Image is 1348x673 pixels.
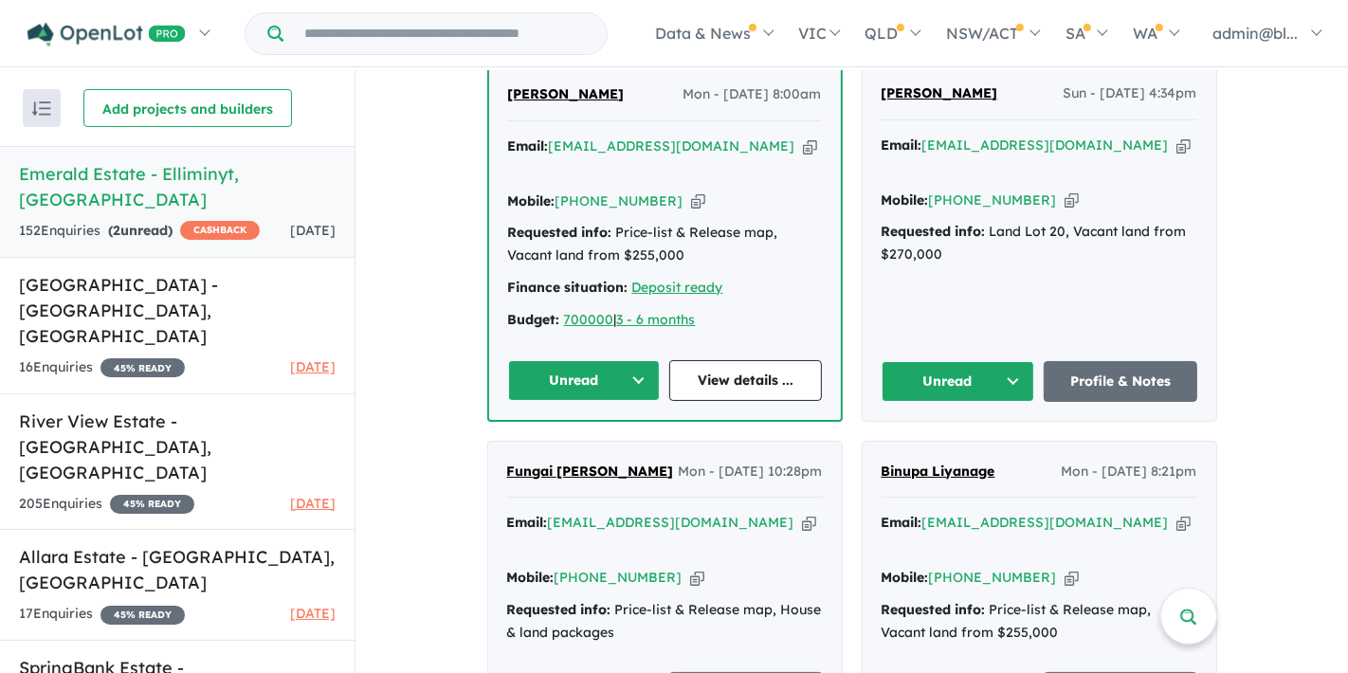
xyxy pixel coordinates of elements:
strong: Email: [882,514,922,531]
div: Price-list & Release map, Vacant land from $255,000 [508,222,822,267]
button: Copy [1065,568,1079,588]
button: Copy [690,568,704,588]
strong: Mobile: [508,192,556,209]
span: Sun - [DATE] 4:34pm [1064,82,1197,105]
a: [PERSON_NAME] [882,82,998,105]
button: Unread [508,360,661,401]
div: Price-list & Release map, House & land packages [507,599,823,645]
a: [PHONE_NUMBER] [555,569,683,586]
a: Profile & Notes [1044,361,1197,402]
div: 17 Enquir ies [19,603,185,626]
span: [DATE] [290,222,336,239]
span: CASHBACK [180,221,260,240]
span: 2 [113,222,120,239]
button: Add projects and builders [83,89,292,127]
a: [PERSON_NAME] [508,83,625,106]
div: | [508,309,822,332]
a: Binupa Liyanage [882,461,995,483]
strong: Budget: [508,311,560,328]
span: 45 % READY [100,358,185,377]
h5: Allara Estate - [GEOGRAPHIC_DATA] , [GEOGRAPHIC_DATA] [19,544,336,595]
h5: [GEOGRAPHIC_DATA] - [GEOGRAPHIC_DATA] , [GEOGRAPHIC_DATA] [19,272,336,349]
button: Copy [1176,136,1191,155]
button: Copy [802,513,816,533]
span: [DATE] [290,495,336,512]
a: Deposit ready [632,279,723,296]
strong: Mobile: [882,569,929,586]
a: [PHONE_NUMBER] [929,569,1057,586]
a: View details ... [669,360,822,401]
a: [PHONE_NUMBER] [556,192,683,209]
div: 205 Enquir ies [19,493,194,516]
img: Openlot PRO Logo White [27,23,186,46]
strong: Requested info: [508,224,612,241]
span: Fungai [PERSON_NAME] [507,463,674,480]
a: [PHONE_NUMBER] [929,191,1057,209]
strong: Email: [508,137,549,155]
span: Binupa Liyanage [882,463,995,480]
input: Try estate name, suburb, builder or developer [287,13,603,54]
strong: Requested info: [882,223,986,240]
span: [PERSON_NAME] [882,84,998,101]
strong: Requested info: [507,601,611,618]
strong: Requested info: [882,601,986,618]
a: 700000 [564,311,614,328]
strong: Email: [507,514,548,531]
span: admin@bl... [1212,24,1298,43]
div: 16 Enquir ies [19,356,185,379]
strong: ( unread) [108,222,173,239]
button: Copy [1176,513,1191,533]
span: Mon - [DATE] 8:21pm [1062,461,1197,483]
h5: Emerald Estate - Elliminyt , [GEOGRAPHIC_DATA] [19,161,336,212]
span: 45 % READY [100,606,185,625]
button: Unread [882,361,1035,402]
button: Copy [691,191,705,211]
strong: Mobile: [882,191,929,209]
button: Copy [1065,191,1079,210]
span: [DATE] [290,605,336,622]
span: Mon - [DATE] 10:28pm [679,461,823,483]
a: Fungai [PERSON_NAME] [507,461,674,483]
a: [EMAIL_ADDRESS][DOMAIN_NAME] [922,136,1169,154]
div: Price-list & Release map, Vacant land from $255,000 [882,599,1197,645]
strong: Email: [882,136,922,154]
a: 3 - 6 months [617,311,696,328]
span: 45 % READY [110,495,194,514]
span: [DATE] [290,358,336,375]
img: sort.svg [32,101,51,116]
a: [EMAIL_ADDRESS][DOMAIN_NAME] [548,514,794,531]
button: Copy [803,136,817,156]
a: [EMAIL_ADDRESS][DOMAIN_NAME] [922,514,1169,531]
span: Mon - [DATE] 8:00am [683,83,822,106]
strong: Finance situation: [508,279,628,296]
a: [EMAIL_ADDRESS][DOMAIN_NAME] [549,137,795,155]
div: Land Lot 20, Vacant land from $270,000 [882,221,1197,266]
div: 152 Enquir ies [19,220,260,243]
span: [PERSON_NAME] [508,85,625,102]
h5: River View Estate - [GEOGRAPHIC_DATA] , [GEOGRAPHIC_DATA] [19,409,336,485]
strong: Mobile: [507,569,555,586]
